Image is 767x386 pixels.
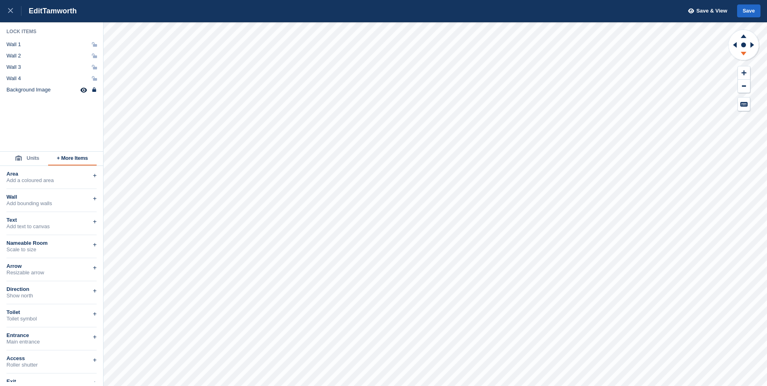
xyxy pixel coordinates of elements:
div: Toilet [6,309,97,316]
div: Access [6,355,97,362]
button: Save & View [684,4,727,18]
div: DirectionShow north+ [6,281,97,304]
div: Nameable Room [6,240,97,246]
div: Lock Items [6,28,97,35]
div: Main entrance [6,339,97,345]
button: Units [6,152,48,165]
div: EntranceMain entrance+ [6,327,97,350]
div: + [93,286,97,296]
div: Nameable RoomScale to size+ [6,235,97,258]
div: ToiletToilet symbol+ [6,304,97,327]
div: ArrowResizable arrow+ [6,258,97,281]
div: Add bounding walls [6,200,97,207]
div: Wall 4 [6,75,21,82]
button: + More Items [48,152,97,165]
div: Background Image [6,87,51,93]
button: Save [737,4,761,18]
div: + [93,194,97,204]
div: Wall 2 [6,53,21,59]
div: Roller shutter [6,362,97,368]
div: Show north [6,293,97,299]
div: Exit [6,378,97,385]
div: Arrow [6,263,97,269]
div: Wall 1 [6,41,21,48]
div: AccessRoller shutter+ [6,350,97,373]
div: + [93,355,97,365]
button: Zoom In [738,66,750,80]
div: WallAdd bounding walls+ [6,189,97,212]
div: AreaAdd a coloured area+ [6,166,97,189]
div: TextAdd text to canvas+ [6,212,97,235]
div: Resizable arrow [6,269,97,276]
div: + [93,240,97,250]
div: + [93,217,97,227]
div: Wall [6,194,97,200]
div: Scale to size [6,246,97,253]
div: Edit Tamworth [21,6,77,16]
div: + [93,309,97,319]
div: + [93,171,97,180]
div: Entrance [6,332,97,339]
div: Add a coloured area [6,177,97,184]
div: Text [6,217,97,223]
div: Area [6,171,97,177]
div: + [93,332,97,342]
button: Zoom Out [738,80,750,93]
div: + [93,263,97,273]
div: Wall 3 [6,64,21,70]
span: Save & View [696,7,727,15]
div: Toilet symbol [6,316,97,322]
div: Direction [6,286,97,293]
div: Add text to canvas [6,223,97,230]
button: Keyboard Shortcuts [738,98,750,111]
